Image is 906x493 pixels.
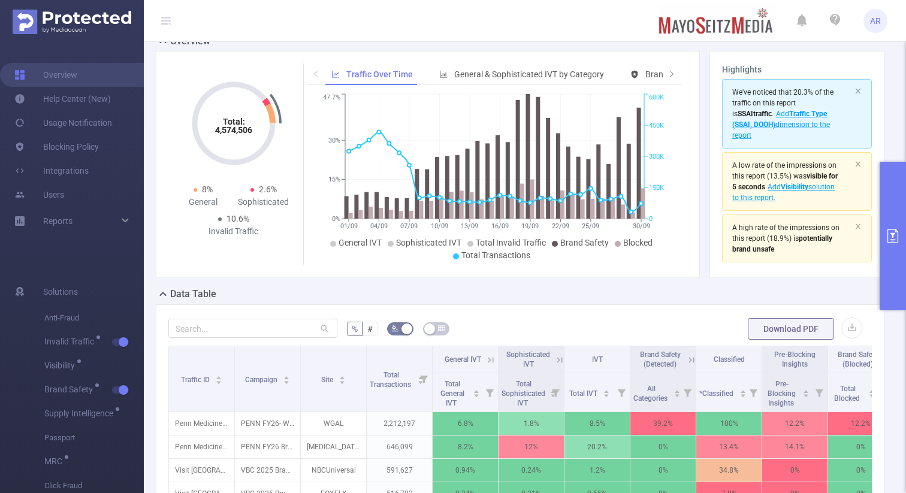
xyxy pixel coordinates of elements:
[714,355,745,364] span: Classified
[235,435,300,458] p: PENN FY26 Brand - Doylestown Extension Q1 [283581]
[328,176,340,184] tspan: 15%
[14,183,64,207] a: Users
[838,350,878,368] span: Brand Safety (Blocked)
[433,435,498,458] p: 8.2%
[499,435,564,458] p: 12%
[739,392,746,396] i: icon: caret-down
[506,350,550,368] span: Sophisticated IVT
[649,184,664,192] tspan: 150K
[367,459,432,482] p: 591,627
[169,459,234,482] p: Visit [GEOGRAPHIC_DATA] [31001]
[44,361,79,370] span: Visibility
[592,355,603,364] span: IVT
[854,161,862,168] i: icon: close
[732,183,835,202] span: Add solution to this report.
[367,412,432,435] p: 2,212,197
[630,412,696,435] p: 39.2%
[215,125,252,135] tspan: 4,574,506
[803,392,810,396] i: icon: caret-down
[768,380,796,407] span: Pre-Blocking Insights
[169,435,234,458] p: Penn Medicine [29707]
[216,374,222,378] i: icon: caret-up
[430,222,448,230] tspan: 10/09
[502,380,545,407] span: Total Sophisticated IVT
[811,373,828,412] i: Filter menu
[234,196,294,208] div: Sophisticated
[438,325,445,332] i: icon: table
[312,70,319,77] i: icon: left
[170,287,216,301] h2: Data Table
[649,94,664,102] tspan: 600K
[203,225,264,238] div: Invalid Traffic
[461,250,530,260] span: Total Transactions
[674,388,680,392] i: icon: caret-up
[732,223,839,253] span: (18.9%)
[551,222,569,230] tspan: 22/09
[674,388,681,395] div: Sort
[44,457,67,465] span: MRC
[762,412,828,435] p: 12.2%
[13,10,131,34] img: Protected Media
[352,324,358,334] span: %
[339,374,346,382] div: Sort
[44,426,144,450] span: Passport
[630,459,696,482] p: 0%
[854,84,862,98] button: icon: close
[633,385,669,403] span: All Categories
[828,435,893,458] p: 0%
[781,183,808,191] b: Visibility
[400,222,418,230] tspan: 07/09
[679,373,696,412] i: Filter menu
[732,223,839,243] span: A high rate of the impressions on this report
[44,409,117,418] span: Supply Intelligence
[491,222,508,230] tspan: 16/09
[14,87,111,111] a: Help Center (New)
[869,388,875,392] i: icon: caret-up
[44,306,144,330] span: Anti-Fraud
[564,459,630,482] p: 1.2%
[649,153,664,161] tspan: 300K
[732,161,838,202] span: (13.5%)
[748,318,834,340] button: Download PDF
[569,389,599,398] span: Total IVT
[762,435,828,458] p: 14.1%
[370,222,387,230] tspan: 04/09
[461,222,478,230] tspan: 13/09
[321,376,335,384] span: Site
[14,63,77,87] a: Overview
[14,159,89,183] a: Integrations
[245,376,279,384] span: Campaign
[603,392,610,396] i: icon: caret-down
[481,373,498,412] i: Filter menu
[14,135,99,159] a: Blocking Policy
[868,388,875,395] div: Sort
[415,346,432,412] i: Filter menu
[640,350,681,368] span: Brand Safety (Detected)
[668,70,675,77] i: icon: right
[738,110,772,118] b: SSAI traffic
[623,238,653,247] span: Blocked
[828,412,893,435] p: 12.2%
[43,209,73,233] a: Reports
[259,185,277,194] span: 2.6%
[202,185,213,194] span: 8%
[339,379,346,383] i: icon: caret-down
[14,111,112,135] a: Usage Notification
[43,280,78,304] span: Solutions
[854,220,862,233] button: icon: close
[215,374,222,382] div: Sort
[732,110,830,140] span: Add dimension to the report
[803,388,810,392] i: icon: caret-up
[473,388,480,392] i: icon: caret-up
[235,459,300,482] p: VBC 2025 Brand [276985]
[340,222,357,230] tspan: 01/09
[367,324,373,334] span: #
[762,459,828,482] p: 0%
[802,388,810,395] div: Sort
[346,69,413,79] span: Traffic Over Time
[603,388,610,395] div: Sort
[739,388,747,395] div: Sort
[739,388,746,392] i: icon: caret-up
[323,94,340,102] tspan: 47.7%
[301,412,366,435] p: WGAL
